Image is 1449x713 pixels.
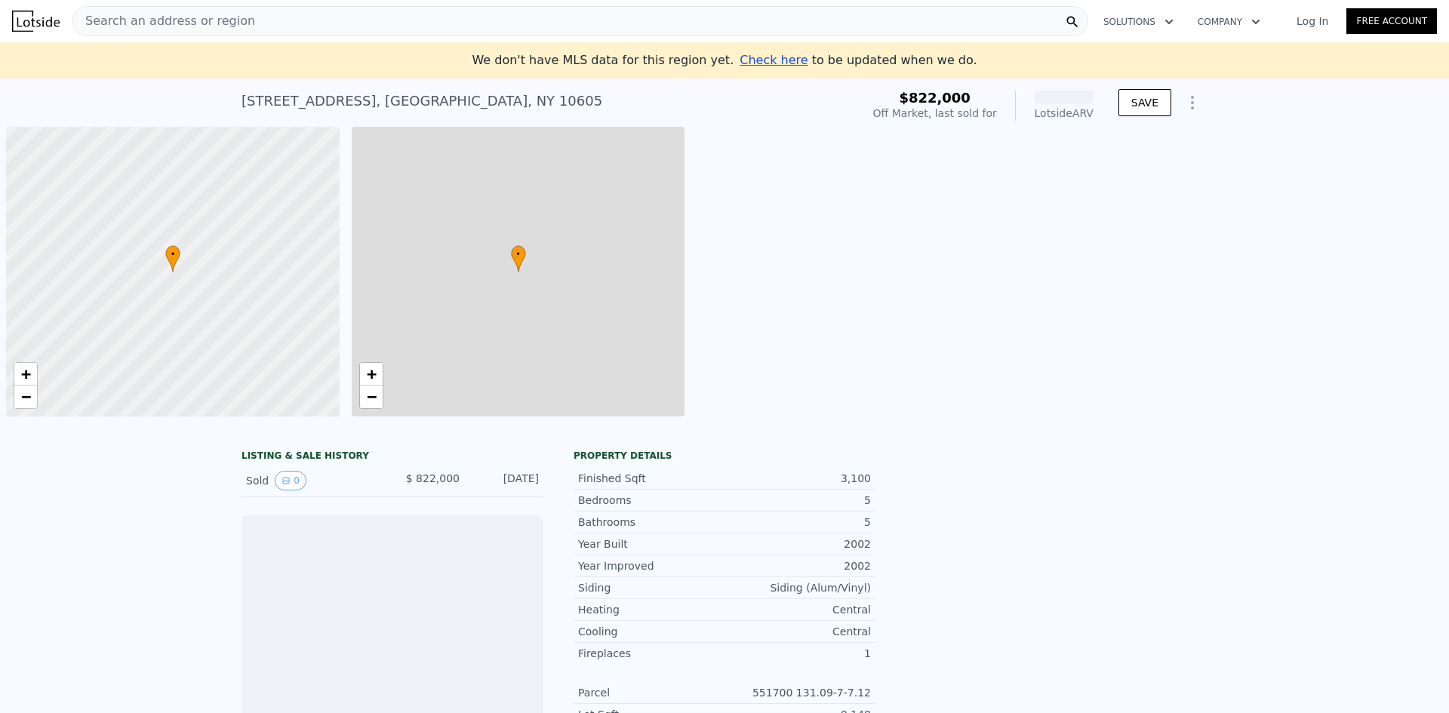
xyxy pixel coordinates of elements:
div: 1 [724,646,871,661]
div: Cooling [578,624,724,639]
div: Bedrooms [578,493,724,508]
div: 2002 [724,536,871,552]
button: Show Options [1177,88,1207,118]
div: LISTING & SALE HISTORY [241,450,543,465]
div: Parcel [578,685,724,700]
a: Zoom out [14,386,37,408]
span: − [366,387,376,406]
span: • [165,247,180,261]
div: Bathrooms [578,515,724,530]
div: Year Built [578,536,724,552]
a: Zoom in [360,363,383,386]
a: Log In [1278,14,1346,29]
button: View historical data [275,471,306,490]
button: Company [1186,8,1272,35]
div: Heating [578,602,724,617]
div: [STREET_ADDRESS] , [GEOGRAPHIC_DATA] , NY 10605 [241,91,602,112]
div: 3,100 [724,471,871,486]
div: Year Improved [578,558,724,573]
img: Lotside [12,11,60,32]
a: Free Account [1346,8,1437,34]
div: 551700 131.09-7-7.12 [724,685,871,700]
div: Lotside ARV [1034,106,1094,121]
div: 2002 [724,558,871,573]
span: + [366,364,376,383]
div: Siding (Alum/Vinyl) [724,580,871,595]
div: [DATE] [472,471,539,490]
button: Solutions [1091,8,1186,35]
div: 5 [724,493,871,508]
div: We don't have MLS data for this region yet. [472,51,977,69]
div: Finished Sqft [578,471,724,486]
div: Fireplaces [578,646,724,661]
a: Zoom out [360,386,383,408]
div: Sold [246,471,380,490]
a: Zoom in [14,363,37,386]
div: • [511,245,526,272]
div: • [165,245,180,272]
span: $822,000 [899,90,971,106]
div: Off Market, last sold for [873,106,997,121]
div: to be updated when we do. [740,51,977,69]
span: + [21,364,31,383]
span: Search an address or region [73,12,255,30]
div: 5 [724,515,871,530]
div: Central [724,602,871,617]
span: • [511,247,526,261]
div: Siding [578,580,724,595]
span: Check here [740,53,808,67]
button: SAVE [1118,89,1171,116]
span: − [21,387,31,406]
span: $ 822,000 [406,472,460,484]
div: Central [724,624,871,639]
div: Property details [574,450,875,462]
